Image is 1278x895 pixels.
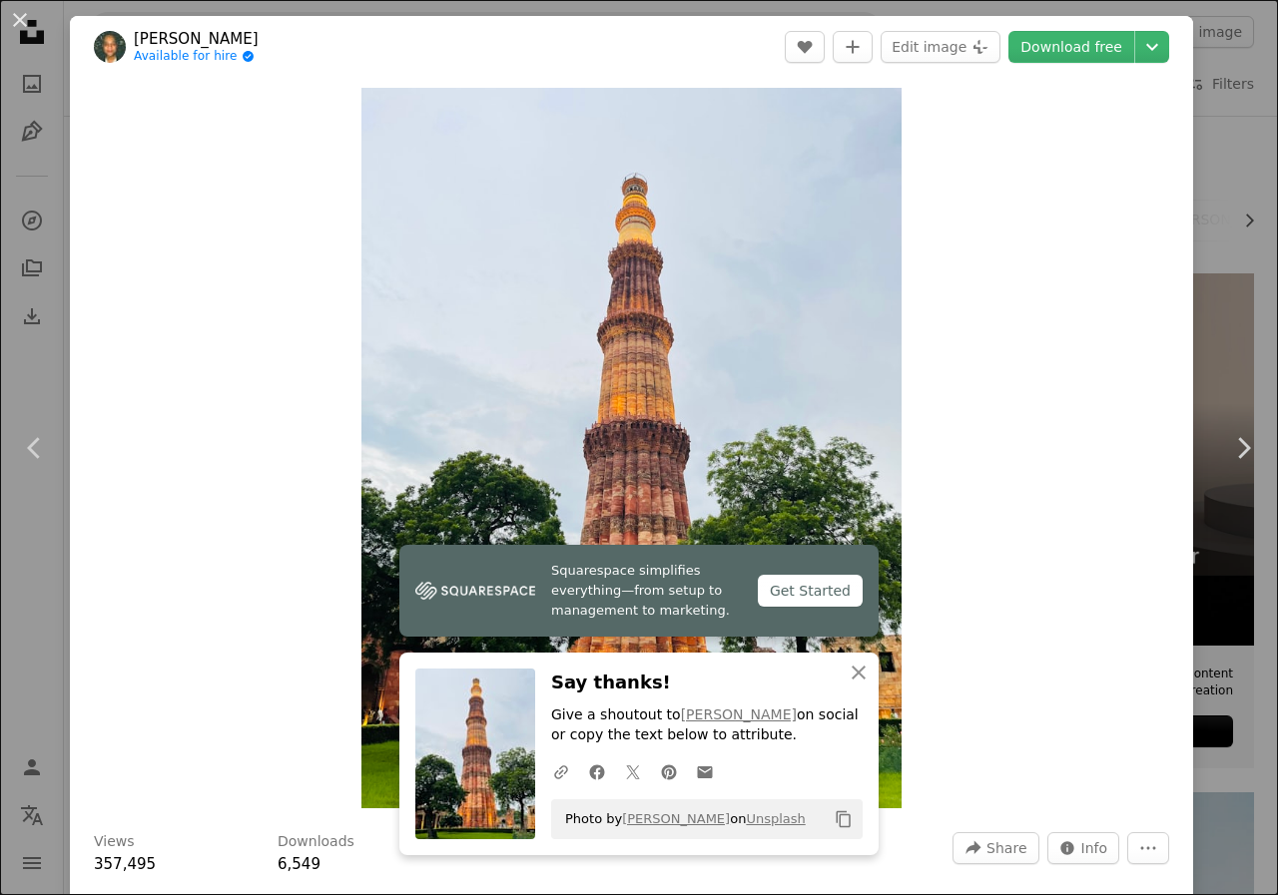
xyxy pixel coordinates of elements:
[785,31,825,63] button: Like
[579,751,615,791] a: Share on Facebook
[361,88,903,808] img: a tall tower with a clock on the top of it
[953,832,1038,864] button: Share this image
[986,833,1026,863] span: Share
[278,855,320,873] span: 6,549
[746,811,805,826] a: Unsplash
[1008,31,1134,63] a: Download free
[399,545,879,637] a: Squarespace simplifies everything—from setup to management to marketing.Get Started
[827,802,861,836] button: Copy to clipboard
[551,561,742,621] span: Squarespace simplifies everything—from setup to management to marketing.
[1081,833,1108,863] span: Info
[415,576,535,606] img: file-1747939142011-51e5cc87e3c9
[881,31,1000,63] button: Edit image
[94,31,126,63] img: Go to Marvin Castelino's profile
[758,575,863,607] div: Get Started
[361,88,903,808] button: Zoom in on this image
[833,31,873,63] button: Add to Collection
[555,803,806,835] span: Photo by on
[551,669,863,697] h3: Say thanks!
[278,832,354,852] h3: Downloads
[615,751,651,791] a: Share on Twitter
[1047,832,1120,864] button: Stats about this image
[622,811,730,826] a: [PERSON_NAME]
[94,832,135,852] h3: Views
[134,29,259,49] a: [PERSON_NAME]
[687,751,723,791] a: Share over email
[1135,31,1169,63] button: Choose download size
[651,751,687,791] a: Share on Pinterest
[94,855,156,873] span: 357,495
[1127,832,1169,864] button: More Actions
[551,705,863,745] p: Give a shoutout to on social or copy the text below to attribute.
[681,706,797,722] a: [PERSON_NAME]
[1208,352,1278,544] a: Next
[134,49,259,65] a: Available for hire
